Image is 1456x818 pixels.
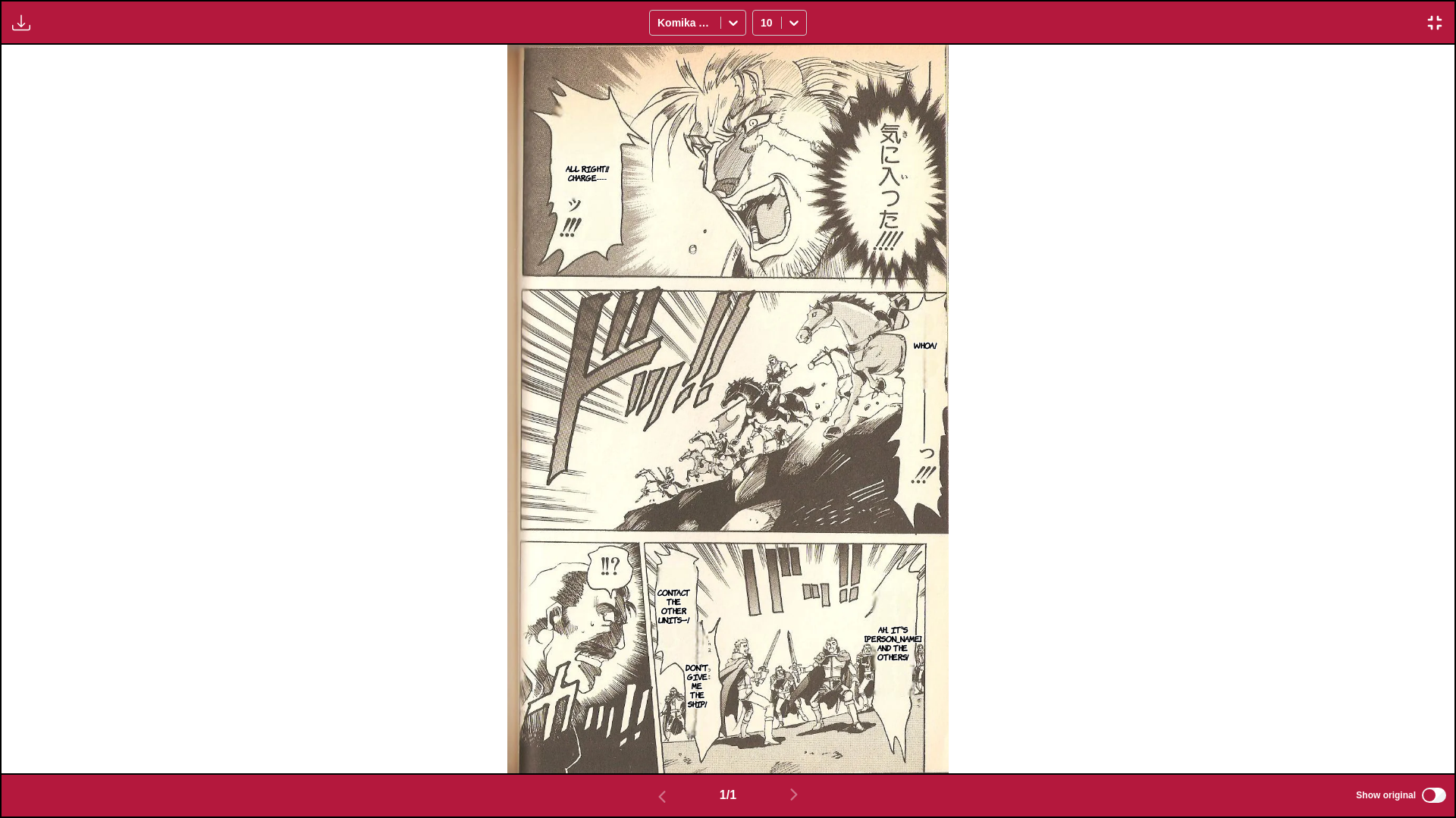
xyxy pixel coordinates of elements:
[651,585,696,627] p: Contact the other units—!
[1422,788,1446,803] input: Show original
[682,660,711,711] p: Don't give me the ship!
[12,14,30,32] img: Download translated images
[785,785,803,804] img: Next page
[1356,790,1416,801] span: Show original
[507,45,948,773] img: Manga Panel
[546,161,628,185] p: All right!! Charge----
[653,788,671,806] img: Previous page
[720,788,736,802] span: 1 / 1
[911,337,940,353] p: Whoa!
[861,622,924,664] p: Ah... It's [PERSON_NAME] and the others!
